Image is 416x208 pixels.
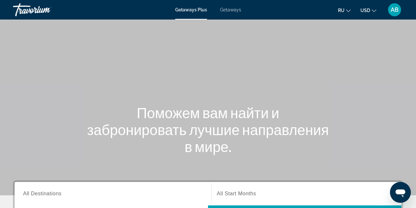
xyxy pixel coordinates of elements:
[220,7,241,12] a: Getaways
[390,182,411,203] iframe: Кнопка для запуску вікна повідомлень
[386,3,403,17] button: User Menu
[13,1,78,18] a: Travorium
[391,7,398,13] span: AB
[175,7,207,12] a: Getaways Plus
[23,191,61,196] span: All Destinations
[338,6,351,15] button: Change language
[360,8,370,13] span: USD
[338,8,344,13] span: ru
[86,104,330,155] h1: Поможем вам найти и забронировать лучшие направления в мире.
[360,6,376,15] button: Change currency
[217,191,256,196] span: All Start Months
